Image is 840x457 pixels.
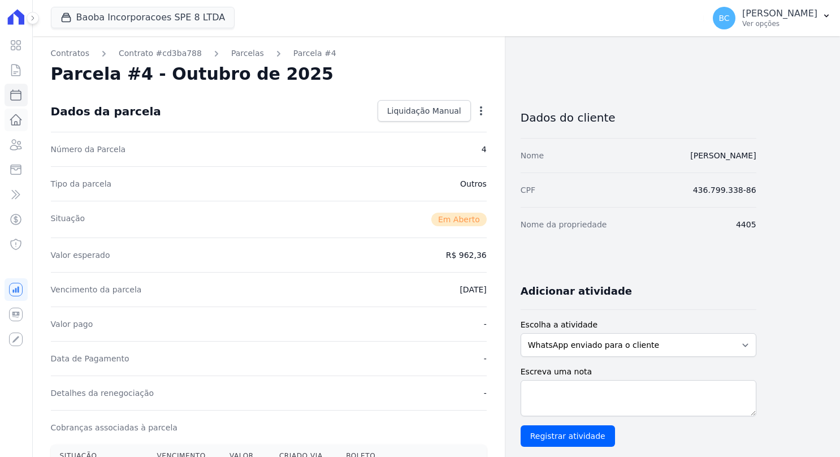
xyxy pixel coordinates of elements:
h3: Dados do cliente [521,111,756,124]
a: Parcela #4 [293,48,336,59]
dt: Nome da propriedade [521,219,607,230]
dd: 436.799.338-86 [693,184,756,196]
span: Em Aberto [431,213,487,226]
dt: Data de Pagamento [51,353,129,364]
p: [PERSON_NAME] [742,8,817,19]
h3: Adicionar atividade [521,284,632,298]
h2: Parcela #4 - Outubro de 2025 [51,64,334,84]
dd: [DATE] [460,284,486,295]
dt: Vencimento da parcela [51,284,142,295]
nav: Breadcrumb [51,48,487,59]
a: Contratos [51,48,89,59]
a: Liquidação Manual [378,100,471,122]
div: Dados da parcela [51,105,161,118]
input: Registrar atividade [521,425,615,447]
dt: Valor esperado [51,249,110,261]
span: Liquidação Manual [387,105,461,117]
a: Contrato #cd3ba788 [119,48,202,59]
dd: - [484,353,487,364]
dt: CPF [521,184,535,196]
dt: Tipo da parcela [51,178,112,189]
a: Parcelas [231,48,264,59]
a: [PERSON_NAME] [690,151,756,160]
dt: Número da Parcela [51,144,126,155]
dd: Outros [460,178,487,189]
button: Baoba Incorporacoes SPE 8 LTDA [51,7,235,28]
dt: Situação [51,213,85,226]
dt: Valor pago [51,318,93,330]
dd: - [484,318,487,330]
dt: Cobranças associadas à parcela [51,422,177,433]
dt: Detalhes da renegociação [51,387,154,399]
label: Escolha a atividade [521,319,756,331]
p: Ver opções [742,19,817,28]
span: BC [719,14,730,22]
button: BC [PERSON_NAME] Ver opções [704,2,840,34]
dd: R$ 962,36 [446,249,487,261]
dt: Nome [521,150,544,161]
dd: - [484,387,487,399]
dd: 4405 [736,219,756,230]
label: Escreva uma nota [521,366,756,378]
dd: 4 [482,144,487,155]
